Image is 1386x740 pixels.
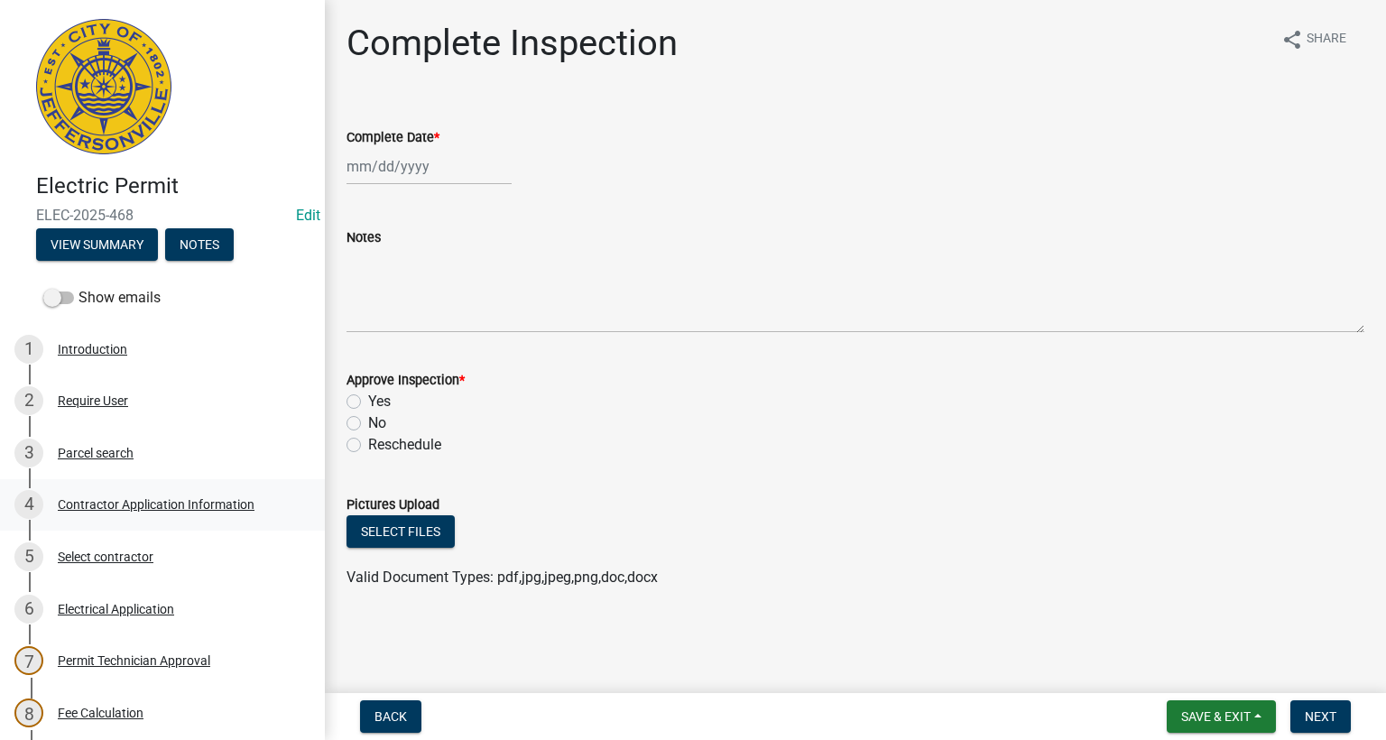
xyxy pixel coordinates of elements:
[1181,709,1251,724] span: Save & Exit
[14,698,43,727] div: 8
[368,412,386,434] label: No
[36,19,171,154] img: City of Jeffersonville, Indiana
[1307,29,1346,51] span: Share
[1267,22,1361,57] button: shareShare
[58,654,210,667] div: Permit Technician Approval
[165,228,234,261] button: Notes
[296,207,320,224] a: Edit
[58,603,174,615] div: Electrical Application
[368,391,391,412] label: Yes
[296,207,320,224] wm-modal-confirm: Edit Application Number
[346,132,439,144] label: Complete Date
[58,447,134,459] div: Parcel search
[14,490,43,519] div: 4
[14,646,43,675] div: 7
[1167,700,1276,733] button: Save & Exit
[14,595,43,624] div: 6
[346,232,381,245] label: Notes
[58,394,128,407] div: Require User
[58,498,254,511] div: Contractor Application Information
[1290,700,1351,733] button: Next
[14,335,43,364] div: 1
[165,238,234,253] wm-modal-confirm: Notes
[14,542,43,571] div: 5
[1305,709,1336,724] span: Next
[346,569,658,586] span: Valid Document Types: pdf,jpg,jpeg,png,doc,docx
[58,707,143,719] div: Fee Calculation
[43,287,161,309] label: Show emails
[14,439,43,467] div: 3
[368,434,441,456] label: Reschedule
[346,375,465,387] label: Approve Inspection
[346,148,512,185] input: mm/dd/yyyy
[346,22,678,65] h1: Complete Inspection
[374,709,407,724] span: Back
[1281,29,1303,51] i: share
[346,499,439,512] label: Pictures Upload
[58,550,153,563] div: Select contractor
[36,207,289,224] span: ELEC-2025-468
[36,228,158,261] button: View Summary
[346,515,455,548] button: Select files
[14,386,43,415] div: 2
[58,343,127,356] div: Introduction
[36,173,310,199] h4: Electric Permit
[360,700,421,733] button: Back
[36,238,158,253] wm-modal-confirm: Summary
